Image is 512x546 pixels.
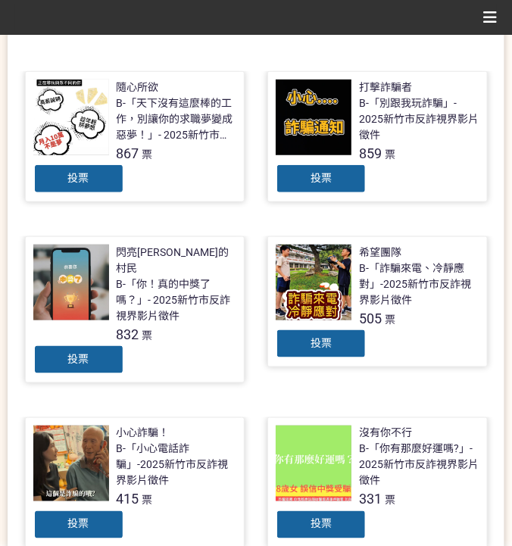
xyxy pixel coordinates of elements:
[117,326,139,342] span: 832
[117,276,237,324] div: B-「你！真的中獎了嗎？」- 2025新竹市反詐視界影片徵件
[359,261,479,308] div: B-「詐騙來電、冷靜應對」-2025新竹市反詐視界影片徵件
[311,172,332,184] span: 投票
[25,236,245,383] a: 閃亮[PERSON_NAME]的村民B-「你！真的中獎了嗎？」- 2025新竹市反詐視界影片徵件832票投票
[68,353,89,365] span: 投票
[359,245,401,261] div: 希望團隊
[267,236,488,367] a: 希望團隊B-「詐騙來電、冷靜應對」-2025新竹市反詐視界影片徵件505票投票
[359,491,382,507] span: 331
[385,495,395,507] span: 票
[311,518,332,530] span: 投票
[117,426,170,441] div: 小心詐騙！
[142,495,153,507] span: 票
[359,80,412,95] div: 打擊詐騙者
[359,95,479,143] div: B-「別跟我玩詐騙」- 2025新竹市反詐視界影片徵件
[359,310,382,326] span: 505
[359,145,382,161] span: 859
[267,71,488,202] a: 打擊詐騙者B-「別跟我玩詐騙」- 2025新竹市反詐視界影片徵件859票投票
[117,145,139,161] span: 867
[142,148,153,161] span: 票
[25,71,245,202] a: 隨心所欲B-「天下沒有這麼棒的工作，別讓你的求職夢變成惡夢！」- 2025新竹市反詐視界影片徵件867票投票
[117,441,237,489] div: B-「小心電話詐騙」-2025新竹市反詐視界影片徵件
[359,426,412,441] div: 沒有你不行
[142,329,153,342] span: 票
[117,245,237,276] div: 閃亮[PERSON_NAME]的村民
[117,95,237,143] div: B-「天下沒有這麼棒的工作，別讓你的求職夢變成惡夢！」- 2025新竹市反詐視界影片徵件
[385,148,395,161] span: 票
[385,314,395,326] span: 票
[311,337,332,349] span: 投票
[68,172,89,184] span: 投票
[359,441,479,489] div: B-「你有那麼好運嗎?」- 2025新竹市反詐視界影片徵件
[117,80,159,95] div: 隨心所欲
[68,518,89,530] span: 投票
[117,491,139,507] span: 415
